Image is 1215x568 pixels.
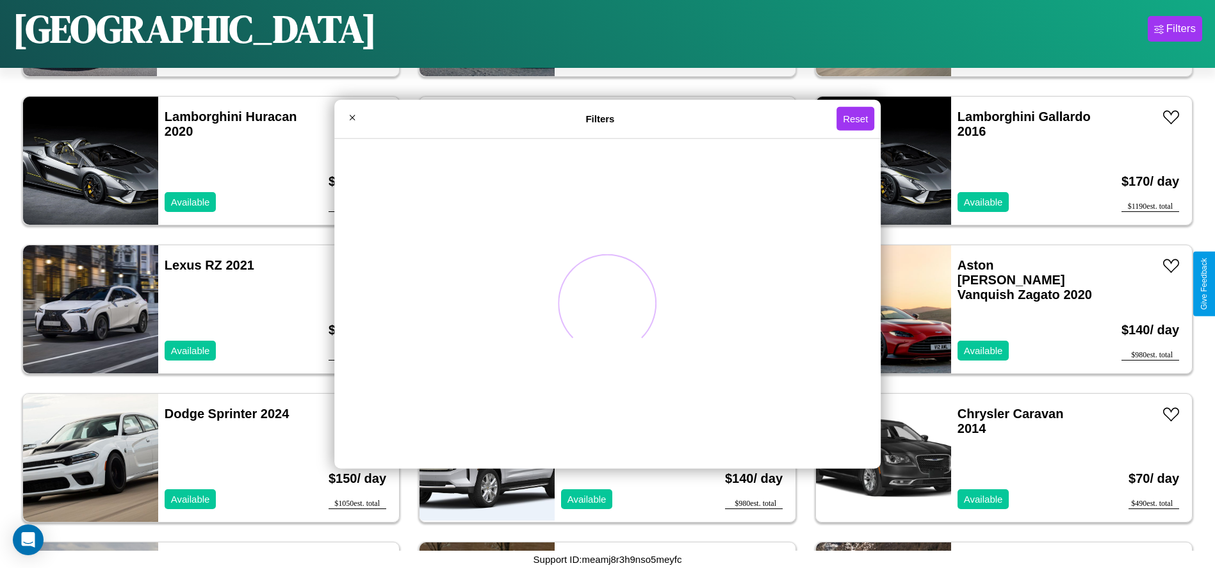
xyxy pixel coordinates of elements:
[958,258,1092,302] a: Aston [PERSON_NAME] Vanquish Zagato 2020
[958,110,1091,138] a: Lamborghini Gallardo 2016
[329,350,386,361] div: $ 700 est. total
[964,491,1003,508] p: Available
[364,113,836,124] h4: Filters
[165,407,289,421] a: Dodge Sprinter 2024
[534,551,682,568] p: Support ID: meamj8r3h9nso5meyfc
[1121,350,1179,361] div: $ 980 est. total
[964,193,1003,211] p: Available
[964,342,1003,359] p: Available
[1129,458,1179,499] h3: $ 70 / day
[1129,499,1179,509] div: $ 490 est. total
[13,524,44,555] div: Open Intercom Messenger
[329,458,386,499] h3: $ 150 / day
[13,3,377,55] h1: [GEOGRAPHIC_DATA]
[329,499,386,509] div: $ 1050 est. total
[171,193,210,211] p: Available
[165,110,297,138] a: Lamborghini Huracan 2020
[958,407,1064,435] a: Chrysler Caravan 2014
[725,458,783,499] h3: $ 140 / day
[567,491,607,508] p: Available
[725,499,783,509] div: $ 980 est. total
[1121,310,1179,350] h3: $ 140 / day
[171,491,210,508] p: Available
[1121,202,1179,212] div: $ 1190 est. total
[171,342,210,359] p: Available
[1166,22,1196,35] div: Filters
[1148,16,1202,42] button: Filters
[329,161,386,202] h3: $ 160 / day
[165,258,254,272] a: Lexus RZ 2021
[329,202,386,212] div: $ 1120 est. total
[836,107,874,131] button: Reset
[329,310,386,350] h3: $ 100 / day
[1121,161,1179,202] h3: $ 170 / day
[1200,258,1209,310] div: Give Feedback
